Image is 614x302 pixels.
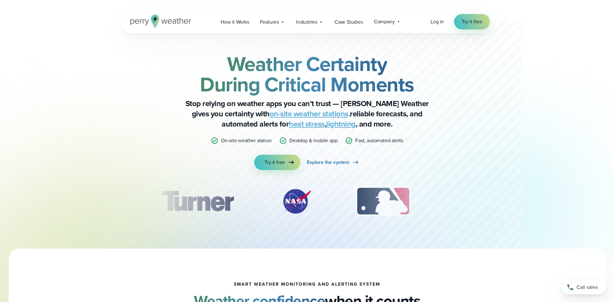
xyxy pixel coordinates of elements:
[307,159,349,166] span: Explore the system
[374,18,395,26] span: Company
[448,185,499,217] img: PGA.svg
[215,15,255,28] a: How it Works
[270,108,350,120] a: on-site weather stations,
[254,155,300,170] a: Try it free
[152,185,243,217] img: Turner-Construction_1.svg
[349,185,417,217] img: MLB.svg
[296,18,317,26] span: Industries
[355,137,403,144] p: Fast, automated alerts
[289,137,337,144] p: Desktop & mobile app
[326,118,356,130] a: lightning
[430,18,444,25] span: Log in
[234,282,380,287] h1: smart weather monitoring and alerting system
[577,283,598,291] span: Call sales
[260,18,279,26] span: Features
[454,14,490,29] a: Try it free
[462,18,482,26] span: Try it free
[221,137,272,144] p: On-site weather station
[274,185,319,217] img: NASA.svg
[349,185,417,217] div: 3 of 12
[152,185,462,221] div: slideshow
[221,18,249,26] span: How it Works
[307,155,359,170] a: Explore the system
[179,98,435,129] p: Stop relying on weather apps you can’t trust — [PERSON_NAME] Weather gives you certainty with rel...
[274,185,319,217] div: 2 of 12
[152,185,243,217] div: 1 of 12
[562,280,606,294] a: Call sales
[335,18,363,26] span: Case Studies
[448,185,499,217] div: 4 of 12
[264,159,285,166] span: Try it free
[289,118,325,130] a: heat stress
[430,18,444,26] a: Log in
[329,15,368,28] a: Case Studies
[200,49,414,99] strong: Weather Certainty During Critical Moments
